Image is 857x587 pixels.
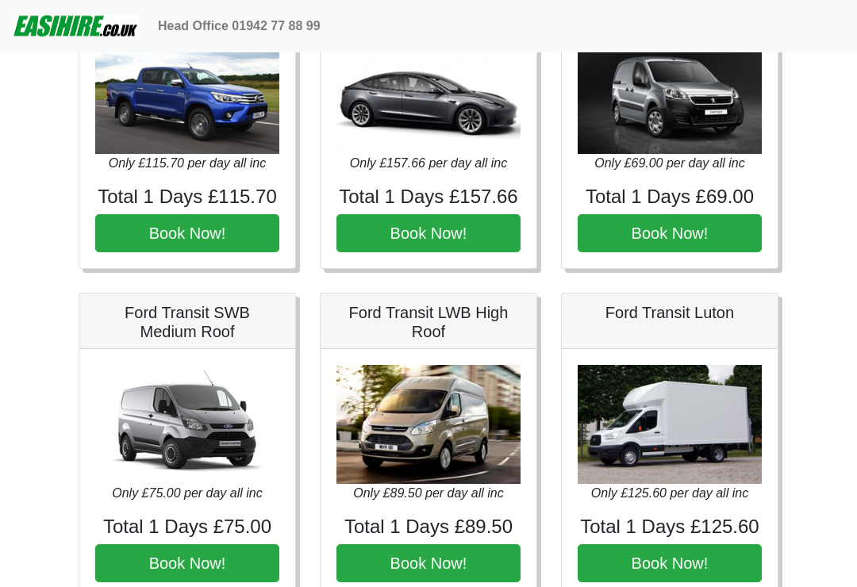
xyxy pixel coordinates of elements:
[95,304,279,342] h5: Ford Transit SWB Medium Roof
[112,487,262,501] i: Only £75.00 per day all inc
[336,304,521,342] h5: Ford Transit LWB High Roof
[578,215,762,253] button: Book Now!
[95,516,279,539] h4: Total 1 Days £75.00
[578,36,762,155] img: Peugeot Partner
[578,304,762,323] h5: Ford Transit Luton
[95,545,279,583] button: Book Now!
[95,215,279,253] button: Book Now!
[109,157,266,171] i: Only £115.70 per day all inc
[95,36,279,155] img: Toyota Hilux
[578,186,762,209] h4: Total 1 Days £69.00
[336,516,521,539] h4: Total 1 Days £89.50
[336,366,521,484] img: Ford Transit LWB High Roof
[594,157,744,171] i: Only £69.00 per day all inc
[336,186,521,209] h4: Total 1 Days £157.66
[353,487,503,501] i: Only £89.50 per day all inc
[578,516,762,539] h4: Total 1 Days £125.60
[13,10,139,42] img: easihire_logo_small.png
[591,487,748,501] i: Only £125.60 per day all inc
[578,545,762,583] button: Book Now!
[158,19,321,33] b: Head Office 01942 77 88 99
[95,186,279,209] h4: Total 1 Days £115.70
[578,366,762,484] img: Ford Transit Luton
[95,366,279,484] img: Ford Transit SWB Medium Roof
[152,10,327,42] a: Head Office 01942 77 88 99
[336,215,521,253] button: Book Now!
[336,545,521,583] button: Book Now!
[336,36,521,155] img: Tesla 3 240 mile range
[350,157,507,171] i: Only £157.66 per day all inc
